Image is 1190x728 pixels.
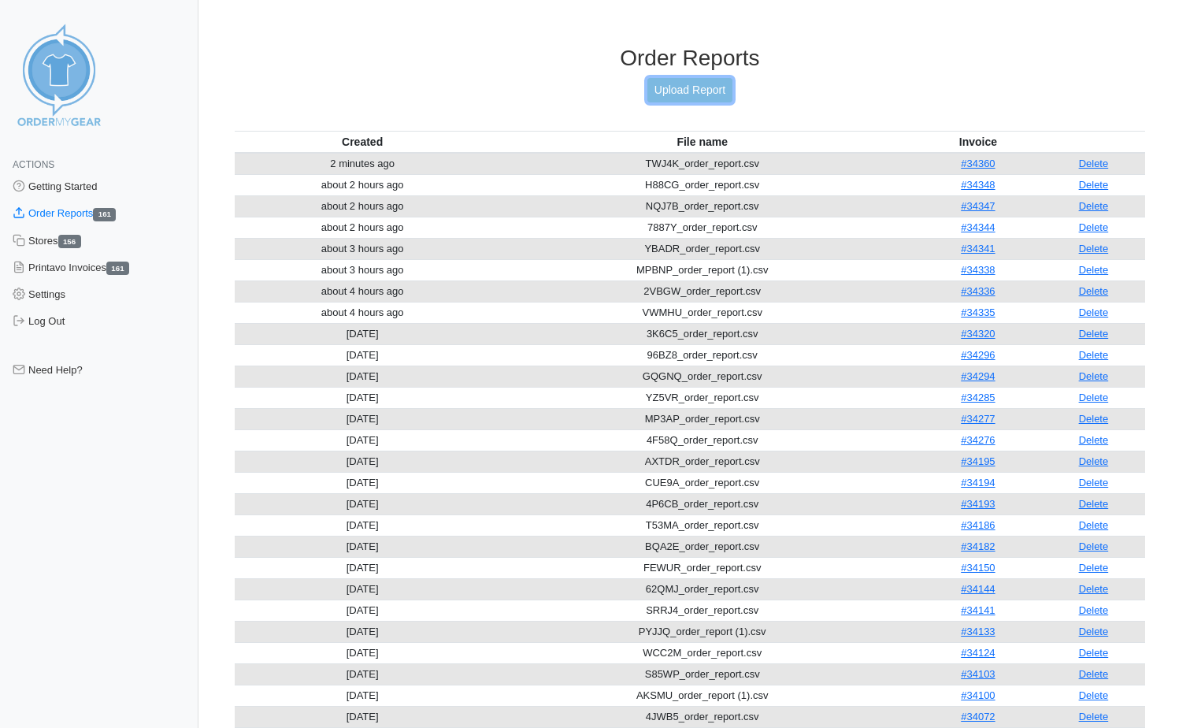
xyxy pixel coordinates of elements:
[235,663,491,685] td: [DATE]
[914,131,1042,153] th: Invoice
[1079,243,1109,254] a: Delete
[1079,158,1109,169] a: Delete
[1079,711,1109,722] a: Delete
[961,455,995,467] a: #34195
[961,626,995,637] a: #34133
[235,642,491,663] td: [DATE]
[490,706,914,727] td: 4JWB5_order_report.csv
[961,392,995,403] a: #34285
[235,153,491,175] td: 2 minutes ago
[961,647,995,659] a: #34124
[235,131,491,153] th: Created
[490,557,914,578] td: FEWUR_order_report.csv
[1079,519,1109,531] a: Delete
[490,174,914,195] td: H88CG_order_report.csv
[1079,264,1109,276] a: Delete
[961,158,995,169] a: #34360
[235,451,491,472] td: [DATE]
[490,514,914,536] td: T53MA_order_report.csv
[235,259,491,280] td: about 3 hours ago
[1079,179,1109,191] a: Delete
[1079,455,1109,467] a: Delete
[1079,306,1109,318] a: Delete
[961,243,995,254] a: #34341
[961,583,995,595] a: #34144
[235,408,491,429] td: [DATE]
[1079,328,1109,340] a: Delete
[235,366,491,387] td: [DATE]
[961,200,995,212] a: #34347
[490,451,914,472] td: AXTDR_order_report.csv
[961,604,995,616] a: #34141
[961,519,995,531] a: #34186
[235,600,491,621] td: [DATE]
[1079,200,1109,212] a: Delete
[647,78,732,102] a: Upload Report
[1079,583,1109,595] a: Delete
[58,235,81,248] span: 156
[961,264,995,276] a: #34338
[93,208,116,221] span: 161
[961,306,995,318] a: #34335
[235,238,491,259] td: about 3 hours ago
[1079,370,1109,382] a: Delete
[1079,689,1109,701] a: Delete
[490,472,914,493] td: CUE9A_order_report.csv
[1079,540,1109,552] a: Delete
[490,238,914,259] td: YBADR_order_report.csv
[490,195,914,217] td: NQJ7B_order_report.csv
[235,706,491,727] td: [DATE]
[490,366,914,387] td: GQGNQ_order_report.csv
[1079,434,1109,446] a: Delete
[961,562,995,574] a: #34150
[490,408,914,429] td: MP3AP_order_report.csv
[106,262,129,275] span: 161
[490,536,914,557] td: BQA2E_order_report.csv
[1079,221,1109,233] a: Delete
[490,578,914,600] td: 62QMJ_order_report.csv
[235,514,491,536] td: [DATE]
[1079,647,1109,659] a: Delete
[490,387,914,408] td: YZ5VR_order_report.csv
[1079,668,1109,680] a: Delete
[1079,477,1109,488] a: Delete
[961,285,995,297] a: #34336
[235,174,491,195] td: about 2 hours ago
[490,493,914,514] td: 4P6CB_order_report.csv
[1079,413,1109,425] a: Delete
[490,131,914,153] th: File name
[1079,498,1109,510] a: Delete
[1079,562,1109,574] a: Delete
[961,498,995,510] a: #34193
[490,600,914,621] td: SRRJ4_order_report.csv
[1079,604,1109,616] a: Delete
[490,280,914,302] td: 2VBGW_order_report.csv
[235,323,491,344] td: [DATE]
[961,711,995,722] a: #34072
[490,259,914,280] td: MPBNP_order_report (1).csv
[961,370,995,382] a: #34294
[961,413,995,425] a: #34277
[490,302,914,323] td: VWMHU_order_report.csv
[490,685,914,706] td: AKSMU_order_report (1).csv
[490,663,914,685] td: S85WP_order_report.csv
[961,434,995,446] a: #34276
[490,642,914,663] td: WCC2M_order_report.csv
[961,221,995,233] a: #34344
[961,477,995,488] a: #34194
[235,280,491,302] td: about 4 hours ago
[961,349,995,361] a: #34296
[235,557,491,578] td: [DATE]
[961,668,995,680] a: #34103
[235,578,491,600] td: [DATE]
[235,493,491,514] td: [DATE]
[961,540,995,552] a: #34182
[235,472,491,493] td: [DATE]
[235,302,491,323] td: about 4 hours ago
[235,45,1145,72] h3: Order Reports
[235,344,491,366] td: [DATE]
[1079,626,1109,637] a: Delete
[490,344,914,366] td: 96BZ8_order_report.csv
[490,621,914,642] td: PYJJQ_order_report (1).csv
[235,621,491,642] td: [DATE]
